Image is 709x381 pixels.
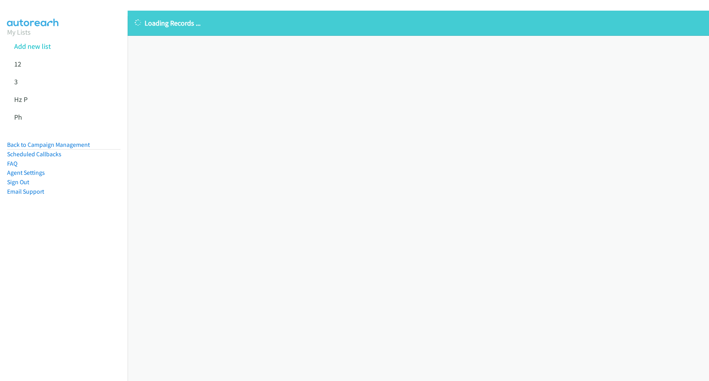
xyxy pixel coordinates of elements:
[14,95,28,104] a: Hz P
[7,169,45,176] a: Agent Settings
[7,150,61,158] a: Scheduled Callbacks
[14,113,22,122] a: Ph
[7,188,44,195] a: Email Support
[7,28,31,37] a: My Lists
[7,160,17,167] a: FAQ
[14,77,18,86] a: 3
[7,141,90,148] a: Back to Campaign Management
[135,18,702,28] p: Loading Records ...
[7,178,29,186] a: Sign Out
[14,42,51,51] a: Add new list
[14,59,21,68] a: 12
